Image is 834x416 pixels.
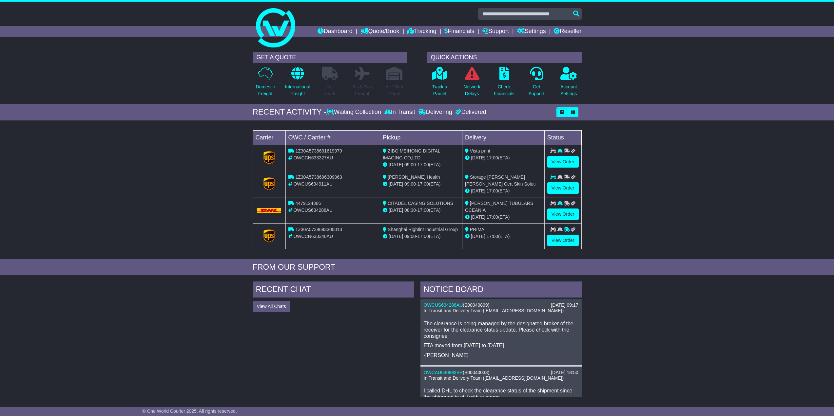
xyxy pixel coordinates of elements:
[560,66,577,101] a: AccountSettings
[263,151,275,164] img: GetCarrierServiceLogo
[293,234,333,239] span: OWCCN633340AU
[388,201,453,206] span: CITADEL CASING SOLUTIONS
[424,352,578,358] p: -[PERSON_NAME]
[253,262,582,272] div: FROM OUR SUPPORT
[380,130,462,145] td: Pickup
[404,162,416,167] span: 09:00
[318,26,353,37] a: Dashboard
[471,234,485,239] span: [DATE]
[285,83,310,97] p: International Freight
[465,188,542,194] div: (ETA)
[471,214,485,220] span: [DATE]
[417,234,429,239] span: 17:00
[388,174,440,180] span: [PERSON_NAME] Health
[547,235,579,246] a: View Order
[383,161,459,168] div: - (ETA)
[263,177,275,190] img: GetCarrierServiceLogo
[417,162,429,167] span: 17:00
[295,148,342,154] span: 1Z30A5738691619979
[494,83,514,97] p: Check Financials
[465,201,533,213] span: [PERSON_NAME] TUBULARS OCEANIA
[353,83,372,97] p: Air & Sea Freight
[417,181,429,187] span: 17:00
[427,52,582,63] div: QUICK ACTIONS
[464,370,488,375] span: S00040033
[263,229,275,243] img: GetCarrierServiceLogo
[432,66,448,101] a: Track aParcel
[404,208,416,213] span: 08:30
[253,281,414,299] div: RECENT CHAT
[424,388,578,400] p: I called DHL to check the clearance status of the shipment since the shipment is still with customs.
[424,302,578,308] div: ( )
[383,148,440,160] span: ZIBO MEIHONG DIGITAL IMAGING CO,LTD
[424,375,564,381] span: In Transit and Delivery Team ([EMAIL_ADDRESS][DOMAIN_NAME])
[326,109,382,116] div: Waiting Collection
[322,83,338,97] p: Full Loads
[560,83,577,97] p: Account Settings
[482,26,509,37] a: Support
[253,130,285,145] td: Carrier
[470,148,490,154] span: Vista print
[551,302,578,308] div: [DATE] 09:17
[386,83,403,97] p: Air / Sea Depot
[389,162,403,167] span: [DATE]
[293,155,333,160] span: OWCCN633327AU
[471,155,485,160] span: [DATE]
[404,181,416,187] span: 09:00
[407,26,436,37] a: Tracking
[424,342,578,349] p: ETA moved from [DATE] to [DATE]
[285,66,311,101] a: InternationalFreight
[383,207,459,214] div: - (ETA)
[424,370,463,375] a: OWCAU630893BR
[424,302,463,308] a: OWCUS634288AU
[360,26,399,37] a: Quote/Book
[470,227,484,232] span: PRIMA
[255,66,275,101] a: DomesticFreight
[253,52,407,63] div: GET A QUOTE
[293,181,333,187] span: OWCUS634911AU
[383,181,459,188] div: - (ETA)
[295,227,342,232] span: 1Z30A5738693300013
[487,188,498,193] span: 17:00
[494,66,515,101] a: CheckFinancials
[462,130,544,145] td: Delivery
[424,370,578,375] div: ( )
[293,208,333,213] span: OWCUS634288AU
[465,214,542,221] div: (ETA)
[465,154,542,161] div: (ETA)
[253,301,290,312] button: View All Chats
[487,234,498,239] span: 17:00
[465,174,536,187] span: Storage [PERSON_NAME] [PERSON_NAME] Cert Skin Soluti
[471,188,485,193] span: [DATE]
[383,109,417,116] div: In Transit
[465,233,542,240] div: (ETA)
[487,155,498,160] span: 17:00
[417,208,429,213] span: 17:00
[544,130,581,145] td: Status
[383,233,459,240] div: - (ETA)
[389,208,403,213] span: [DATE]
[444,26,474,37] a: Financials
[257,208,281,213] img: DHL.png
[417,109,454,116] div: Delivering
[389,234,403,239] span: [DATE]
[554,26,581,37] a: Reseller
[285,130,380,145] td: OWC / Carrier #
[404,234,416,239] span: 09:00
[388,227,458,232] span: Shanghai Rightint Industrial Group
[528,83,544,97] p: Get Support
[389,181,403,187] span: [DATE]
[424,320,578,339] p: The clearance is being managed by the designated broker of the receiver for the clearance status ...
[256,83,275,97] p: Domestic Freight
[463,66,480,101] a: NetworkDelays
[253,107,327,117] div: RECENT ACTIVITY -
[517,26,546,37] a: Settings
[547,156,579,168] a: View Order
[295,174,342,180] span: 1Z30A5738696309063
[432,83,447,97] p: Track a Parcel
[142,408,237,414] span: © One World Courier 2025. All rights reserved.
[487,214,498,220] span: 17:00
[420,281,582,299] div: NOTICE BOARD
[547,182,579,194] a: View Order
[464,302,488,308] span: S00040899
